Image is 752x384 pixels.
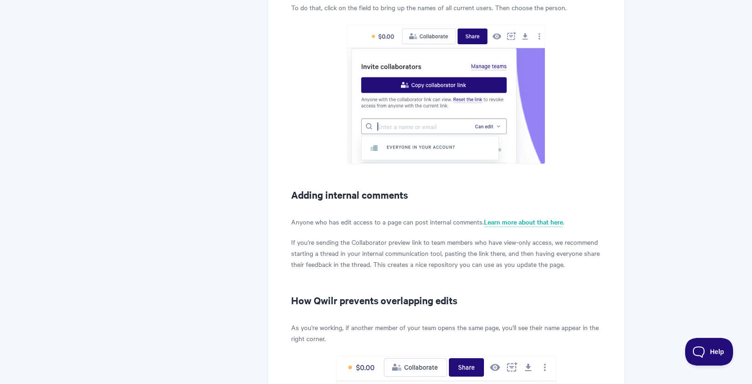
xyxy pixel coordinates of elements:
[484,217,563,227] a: Learn more about that here
[291,293,602,307] h2: How Qwilr prevents overlapping edits
[291,236,602,270] p: If you're sending the Collaborator preview link to team members who have view-only access, we rec...
[685,338,734,366] iframe: Toggle Customer Support
[291,2,602,13] p: To do that, click on the field to bring up the names of all current users. Then choose the person.
[347,25,545,164] img: file-kPo8Cau76I.png
[291,216,602,227] p: Anyone who has edit access to a page can post internal comments. .
[291,322,602,344] p: As you're working, if another member of your team opens the same page, you'll see their name appe...
[291,187,602,202] h2: Adding internal comments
